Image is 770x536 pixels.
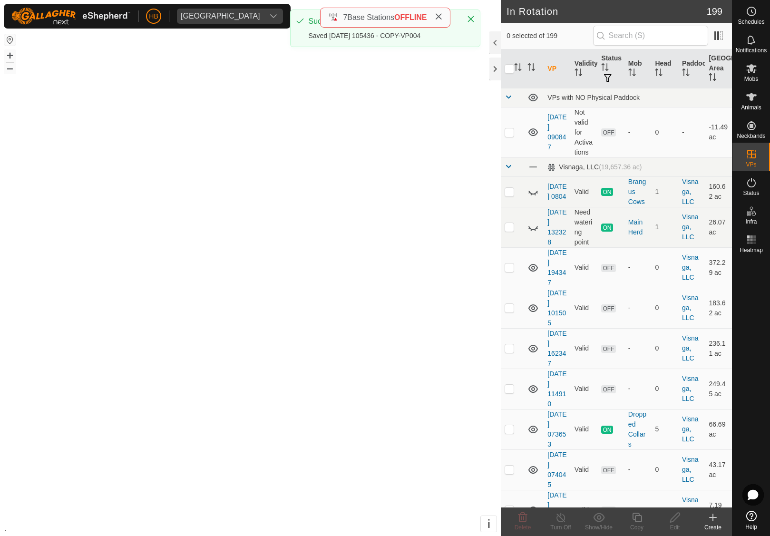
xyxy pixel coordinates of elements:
div: - [628,505,648,515]
div: Dropped Collars [628,409,648,449]
div: Show/Hide [580,523,618,532]
div: Main Herd [628,217,648,237]
span: OFF [601,507,615,515]
td: 1 [651,207,678,247]
td: 7.19 ac [705,490,732,530]
td: 66.69 ac [705,409,732,449]
p-sorticon: Activate to sort [575,70,582,78]
div: Success [309,16,457,27]
td: Valid [571,369,598,409]
th: Mob [624,49,652,88]
td: -11.49 ac [705,107,732,157]
td: 160.62 ac [705,176,732,207]
a: [DATE] 090847 [547,113,566,151]
td: Valid [571,409,598,449]
span: VPs [746,162,756,167]
th: Paddock [678,49,705,88]
td: 249.45 ac [705,369,732,409]
a: Visnaga, LLC [682,375,699,402]
p-sorticon: Activate to sort [682,70,690,78]
a: [DATE] 114910 [547,370,566,408]
td: Valid [571,328,598,369]
h2: In Rotation [507,6,706,17]
a: [DATE] 101505 [547,289,566,327]
td: 0 [651,107,678,157]
th: Status [597,49,624,88]
span: Heatmap [740,247,763,253]
td: 0 [651,369,678,409]
div: Edit [656,523,694,532]
p-sorticon: Activate to sort [601,65,609,72]
img: Gallagher Logo [11,8,130,25]
a: Visnaga, LLC [682,456,699,483]
div: Create [694,523,732,532]
a: Visnaga, LLC [682,334,699,362]
a: Visnaga, LLC [682,178,699,205]
div: - [628,303,648,313]
button: + [4,50,16,61]
a: Visnaga, LLC [682,496,699,524]
td: Not valid for Activations [571,107,598,157]
span: Infra [745,219,757,224]
th: [GEOGRAPHIC_DATA] Area [705,49,732,88]
td: 0 [651,288,678,328]
div: - [628,384,648,394]
div: Brangus Cows [628,177,648,207]
span: Help [745,524,757,530]
span: Delete [515,524,531,531]
p-sorticon: Activate to sort [709,75,716,82]
td: 372.29 ac [705,247,732,288]
div: Turn Off [542,523,580,532]
th: VP [544,49,571,88]
td: 236.11 ac [705,328,732,369]
span: i [487,517,490,530]
button: – [4,62,16,74]
span: Status [743,190,759,196]
td: Need watering point [571,207,598,247]
span: Schedules [738,19,764,25]
td: 0 [651,449,678,490]
div: Visnaga, LLC [547,163,642,171]
p-sorticon: Activate to sort [628,70,636,78]
span: OFF [601,304,615,312]
a: Visnaga, LLC [682,294,699,322]
a: [DATE] 132328 [547,208,566,246]
a: [DATE] 162347 [547,330,566,367]
th: Validity [571,49,598,88]
input: Search (S) [593,26,708,46]
span: Base Stations [347,13,394,21]
td: Valid [571,176,598,207]
span: ON [601,224,613,232]
span: HB [149,11,158,21]
td: 26.07 ac [705,207,732,247]
span: Neckbands [737,133,765,139]
a: Visnaga, LLC [682,253,699,281]
span: Mobs [744,76,758,82]
button: i [481,516,497,532]
span: OFF [601,128,615,136]
div: dropdown trigger [264,9,283,24]
a: [DATE] 0804 [547,183,566,200]
a: [DATE] 074045 [547,451,566,488]
div: VPs with NO Physical Paddock [547,94,728,101]
td: 0 [651,328,678,369]
td: 0 [651,490,678,530]
td: 1 [651,176,678,207]
a: Privacy Policy [213,524,249,532]
span: ON [601,426,613,434]
span: OFF [601,385,615,393]
span: OFFLINE [394,13,427,21]
a: [DATE] 073653 [547,410,566,448]
td: Valid [571,490,598,530]
td: 43.17 ac [705,449,732,490]
button: Reset Map [4,34,16,46]
p-sorticon: Activate to sort [514,65,522,72]
div: - [628,263,648,273]
a: [DATE] 194347 [547,249,566,286]
span: 7 [343,13,347,21]
span: OFF [601,466,615,474]
span: 199 [707,4,722,19]
td: 5 [651,409,678,449]
div: Copy [618,523,656,532]
a: Visnaga, LLC [682,415,699,443]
